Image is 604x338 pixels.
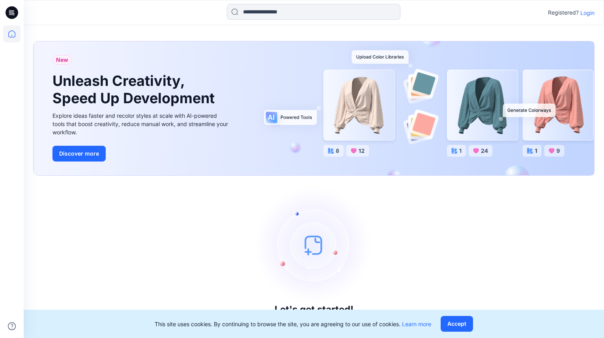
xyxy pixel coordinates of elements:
div: Explore ideas faster and recolor styles at scale with AI-powered tools that boost creativity, red... [52,111,230,136]
a: Learn more [402,321,431,327]
img: empty-state-image.svg [255,186,373,304]
button: Accept [441,316,473,332]
h1: Unleash Creativity, Speed Up Development [52,72,218,106]
p: This site uses cookies. By continuing to browse the site, you are agreeing to our use of cookies. [155,320,431,328]
a: Discover more [52,146,230,162]
button: Discover more [52,146,106,162]
span: New [56,55,68,65]
h3: Let's get started! [275,304,353,315]
p: Registered? [548,8,579,17]
p: Login [580,9,595,17]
